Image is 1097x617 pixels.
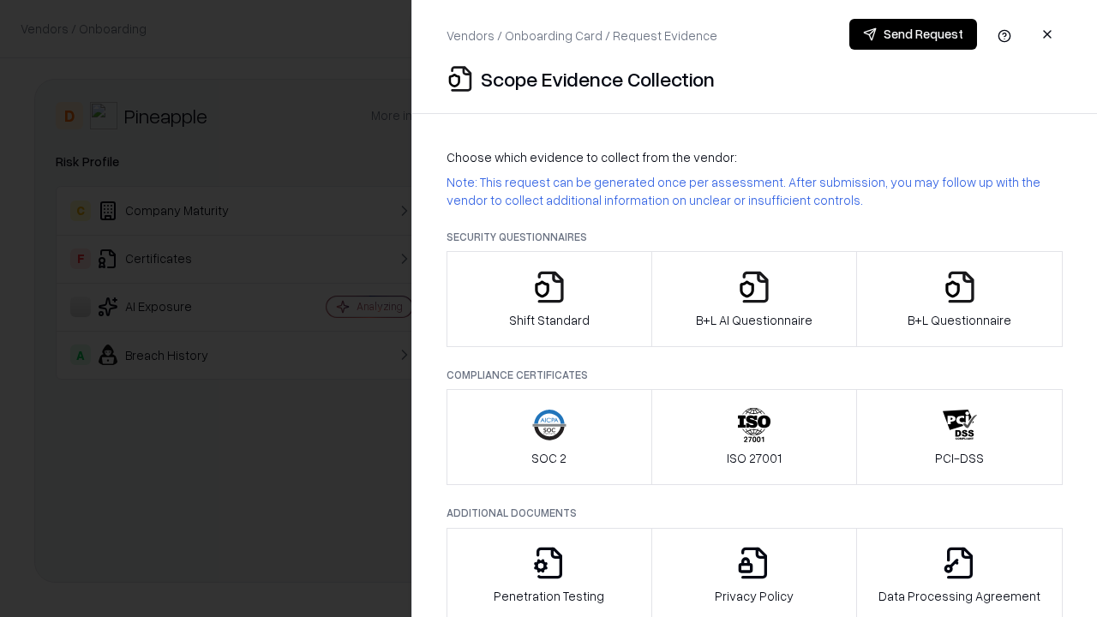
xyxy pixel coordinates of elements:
p: Note: This request can be generated once per assessment. After submission, you may follow up with... [447,173,1063,209]
p: Scope Evidence Collection [481,65,715,93]
p: Choose which evidence to collect from the vendor: [447,148,1063,166]
button: B+L Questionnaire [856,251,1063,347]
button: Shift Standard [447,251,652,347]
button: SOC 2 [447,389,652,485]
p: B+L Questionnaire [908,311,1011,329]
p: Shift Standard [509,311,590,329]
p: PCI-DSS [935,449,984,467]
button: PCI-DSS [856,389,1063,485]
p: Compliance Certificates [447,368,1063,382]
p: B+L AI Questionnaire [696,311,812,329]
p: Penetration Testing [494,587,604,605]
button: ISO 27001 [651,389,858,485]
p: SOC 2 [531,449,566,467]
button: B+L AI Questionnaire [651,251,858,347]
button: Send Request [849,19,977,50]
p: Additional Documents [447,506,1063,520]
p: Security Questionnaires [447,230,1063,244]
p: Data Processing Agreement [878,587,1040,605]
p: Privacy Policy [715,587,794,605]
p: Vendors / Onboarding Card / Request Evidence [447,27,717,45]
p: ISO 27001 [727,449,782,467]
